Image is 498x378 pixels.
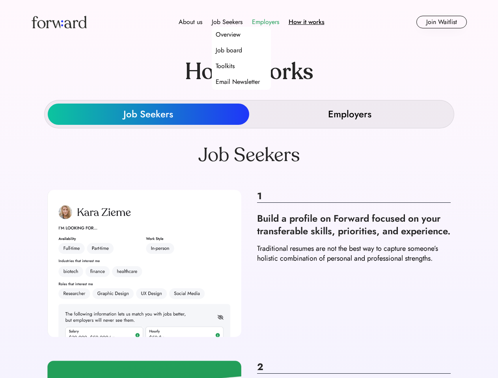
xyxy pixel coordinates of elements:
[47,190,241,337] img: how-it-works_js_1.png
[32,16,87,28] img: Forward logo
[416,16,467,28] button: Join Waitlist
[216,61,235,71] div: Toolkits
[123,108,173,120] div: Job Seekers
[216,46,242,55] div: Job board
[216,30,241,39] div: Overview
[257,361,451,374] div: 2
[179,17,202,27] div: About us
[257,190,451,203] div: 1
[169,44,329,100] div: How it works
[257,212,451,237] div: Build a profile on Forward focused on your transferable skills, priorities, and experience.
[328,108,371,120] div: Employers
[47,144,451,166] div: Job Seekers
[212,17,242,27] div: Job Seekers
[252,17,279,27] div: Employers
[257,244,451,263] div: Traditional resumes are not the best way to capture someone’s holistic combination of personal an...
[216,77,260,87] div: Email Newsletter
[289,17,325,27] div: How it works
